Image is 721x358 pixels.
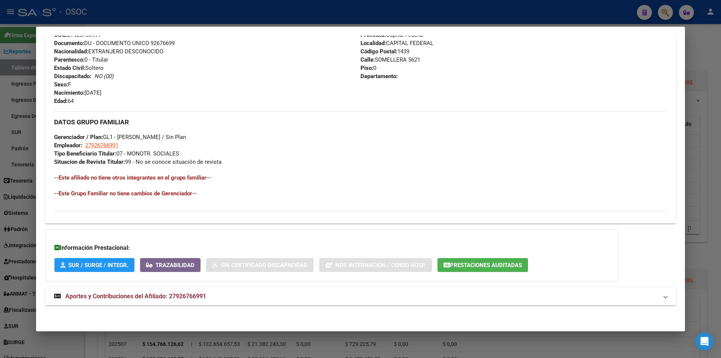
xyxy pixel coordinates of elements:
div: Open Intercom Messenger [695,332,713,350]
mat-expansion-panel-header: Aportes y Contribuciones del Afiliado: 27926766991 [45,287,676,305]
strong: Situacion de Revista Titular: [54,159,125,165]
h4: --Este afiliado no tiene otros integrantes en el grupo familiar-- [54,174,667,182]
span: 27926766991 [54,32,101,38]
strong: Estado Civil: [54,65,85,71]
span: Prestaciones Auditadas [450,262,522,269]
strong: Gerenciador / Plan: [54,134,103,140]
h3: DATOS GRUPO FAMILIAR [54,118,667,126]
span: Aportes y Contribuciones del Afiliado: 27926766991 [65,293,206,300]
span: 0 - Titular [54,56,108,63]
strong: Nacionalidad: [54,48,88,55]
span: [DATE] [54,89,101,96]
span: Not. Internacion / Censo Hosp. [335,262,426,269]
button: Sin Certificado Discapacidad [206,258,314,272]
strong: Provincia: [360,32,386,38]
span: SOMELLERA 5621 [360,56,420,63]
strong: Código Postal: [360,48,397,55]
span: F [54,81,71,88]
strong: Nacimiento: [54,89,84,96]
span: SUR / SURGE / INTEGR. [68,262,128,269]
strong: Calle: [360,56,375,63]
strong: Edad: [54,98,68,104]
strong: Parentesco: [54,56,84,63]
strong: Documento: [54,40,84,47]
span: EXTRANJERO DESCONOCIDO [54,48,163,55]
span: 99 - No se conoce situación de revista [54,159,222,165]
strong: Sexo: [54,81,68,88]
span: 27926766991 [85,142,118,149]
button: Not. Internacion / Censo Hosp. [319,258,432,272]
strong: Empleador: [54,142,82,149]
strong: Localidad: [360,40,386,47]
span: 64 [54,98,74,104]
h4: --Este Grupo Familiar no tiene cambios de Gerenciador-- [54,189,667,198]
strong: Departamento: [360,73,398,80]
strong: Piso: [360,65,373,71]
button: SUR / SURGE / INTEGR. [54,258,134,272]
h3: Información Prestacional: [54,243,609,252]
button: Trazabilidad [140,258,201,272]
span: DU - DOCUMENTO UNICO 92676699 [54,40,175,47]
i: NO (00) [94,73,113,80]
span: CAPITAL FEDERAL [360,40,433,47]
strong: CUIL: [54,32,68,38]
span: 07 - MONOTR. SOCIALES [54,150,179,157]
span: Soltero [54,65,104,71]
span: Trazabilidad [155,262,195,269]
strong: Tipo Beneficiario Titular: [54,150,116,157]
span: 0 [360,65,376,71]
span: Sin Certificado Discapacidad [221,262,308,269]
strong: Discapacitado: [54,73,91,80]
span: 1439 [360,48,409,55]
span: GL1 - [PERSON_NAME] / Sin Plan [54,134,186,140]
span: Capital Federal [360,32,424,38]
button: Prestaciones Auditadas [437,258,528,272]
